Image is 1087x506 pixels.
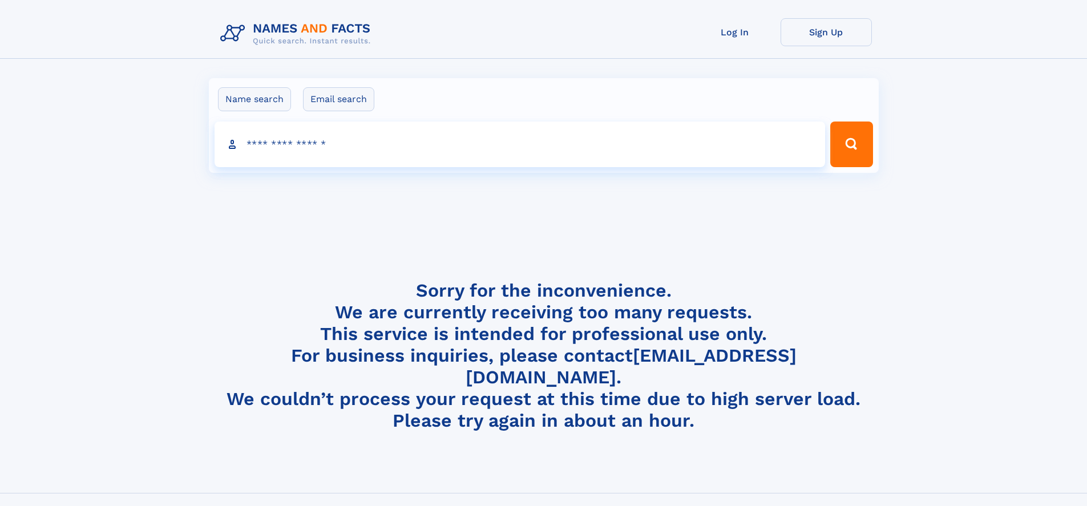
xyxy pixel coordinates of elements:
[830,122,872,167] button: Search Button
[781,18,872,46] a: Sign Up
[216,18,380,49] img: Logo Names and Facts
[218,87,291,111] label: Name search
[303,87,374,111] label: Email search
[689,18,781,46] a: Log In
[466,345,797,388] a: [EMAIL_ADDRESS][DOMAIN_NAME]
[216,280,872,432] h4: Sorry for the inconvenience. We are currently receiving too many requests. This service is intend...
[215,122,826,167] input: search input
